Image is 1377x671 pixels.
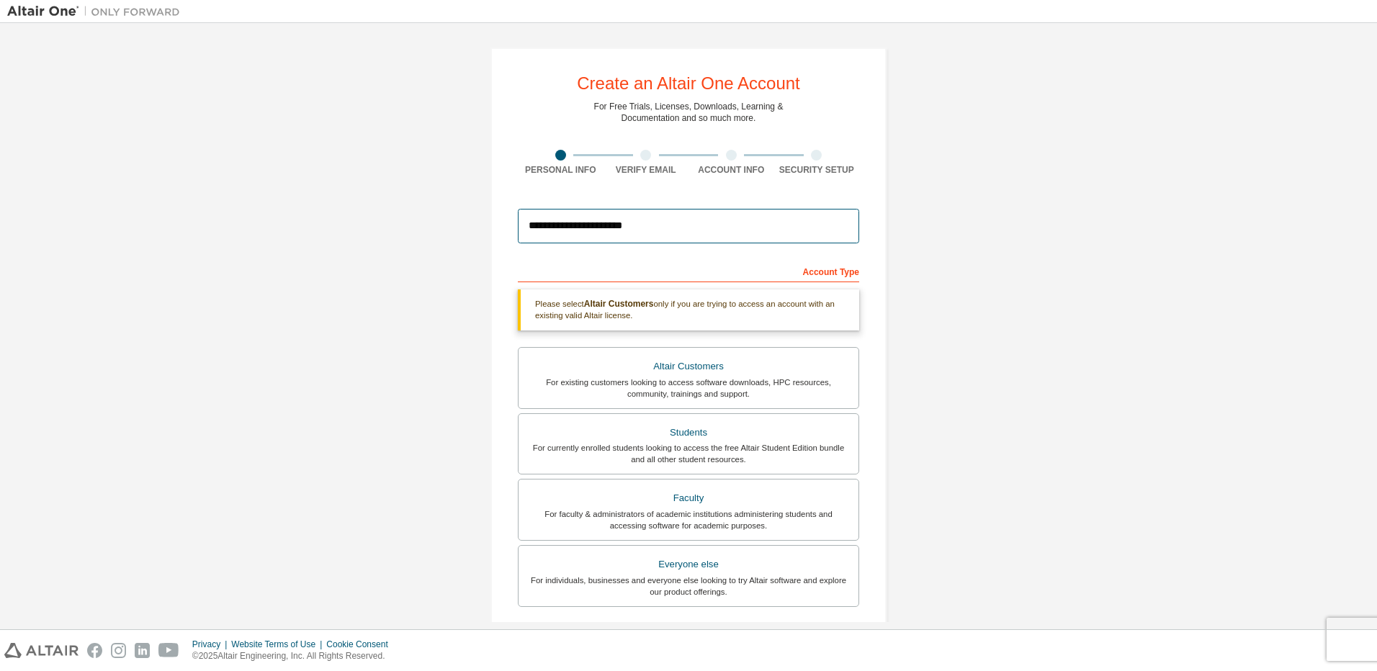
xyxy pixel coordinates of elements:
b: Altair Customers [584,299,654,309]
div: Privacy [192,639,231,650]
div: Altair Customers [527,356,850,377]
img: instagram.svg [111,643,126,658]
div: Security Setup [774,164,860,176]
div: For currently enrolled students looking to access the free Altair Student Edition bundle and all ... [527,442,850,465]
div: For individuals, businesses and everyone else looking to try Altair software and explore our prod... [527,575,850,598]
img: altair_logo.svg [4,643,79,658]
div: Students [527,423,850,443]
div: Create an Altair One Account [577,75,800,92]
div: Account Type [518,259,859,282]
div: For faculty & administrators of academic institutions administering students and accessing softwa... [527,508,850,531]
div: Account Info [688,164,774,176]
img: linkedin.svg [135,643,150,658]
div: For existing customers looking to access software downloads, HPC resources, community, trainings ... [527,377,850,400]
div: Verify Email [604,164,689,176]
div: Personal Info [518,164,604,176]
div: Please select only if you are trying to access an account with an existing valid Altair license. [518,289,859,330]
p: © 2025 Altair Engineering, Inc. All Rights Reserved. [192,650,397,662]
img: youtube.svg [158,643,179,658]
div: Cookie Consent [326,639,396,650]
img: Altair One [7,4,187,19]
div: For Free Trials, Licenses, Downloads, Learning & Documentation and so much more. [594,101,784,124]
img: facebook.svg [87,643,102,658]
div: Website Terms of Use [231,639,326,650]
div: Everyone else [527,554,850,575]
div: Faculty [527,488,850,508]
